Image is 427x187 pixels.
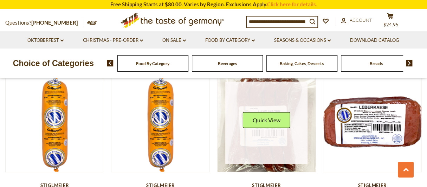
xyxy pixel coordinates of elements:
a: [PHONE_NUMBER] [31,19,78,26]
button: Quick View [243,112,290,128]
a: Click here for details. [267,1,317,7]
img: previous arrow [107,60,114,66]
a: Food By Category [205,37,255,44]
img: Stiglmeier Landjaeger Hard Salami Sausages, 1 lbs [218,73,316,172]
img: Stiglmeier Bavarian-style Leberkaese (pork and beef), 2 lbs. [323,73,421,172]
a: On Sale [162,37,186,44]
span: $24.95 [383,22,399,27]
a: Baking, Cakes, Desserts [280,61,324,66]
p: Questions? [5,18,83,27]
button: $24.95 [380,13,401,30]
a: Download Catalog [350,37,399,44]
img: Stiglmeier Bavarian-style "Gelbwurst" Bologna , Veal and Pork, 1 lbs. [6,73,104,172]
a: Breads [370,61,383,66]
span: Account [350,17,372,23]
a: Oktoberfest [27,37,64,44]
img: next arrow [406,60,413,66]
a: Account [341,17,372,24]
a: Christmas - PRE-ORDER [83,37,143,44]
a: Seasons & Occasions [274,37,331,44]
a: Food By Category [136,61,169,66]
img: Stiglmeier Bavarian-style "Gelbwurst" Bologna with Parsley, 1 lbs., [111,73,209,172]
a: Beverages [218,61,237,66]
